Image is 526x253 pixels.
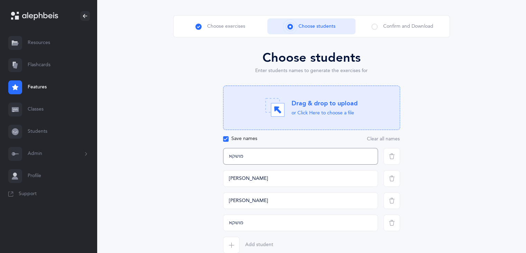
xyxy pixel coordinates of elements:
input: Enter students Hebrew name [223,170,378,187]
div: Save names [223,136,257,142]
div: Choose students [223,49,400,67]
span: Choose exercises [207,23,245,30]
span: Add student [245,242,273,248]
button: Clear all names [367,136,400,142]
span: Confirm and Download [383,23,433,30]
input: Enter students Hebrew name [223,192,378,209]
input: Enter students Hebrew name [223,148,378,165]
div: Drag & drop to upload [292,99,358,108]
iframe: Drift Widget Chat Controller [491,218,518,245]
div: Enter students names to generate the exercises for [223,67,400,75]
div: or Click Here to choose a file [292,110,358,117]
input: Enter students Hebrew name [223,215,378,231]
span: Choose students [298,23,335,30]
span: Support [19,191,37,198]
